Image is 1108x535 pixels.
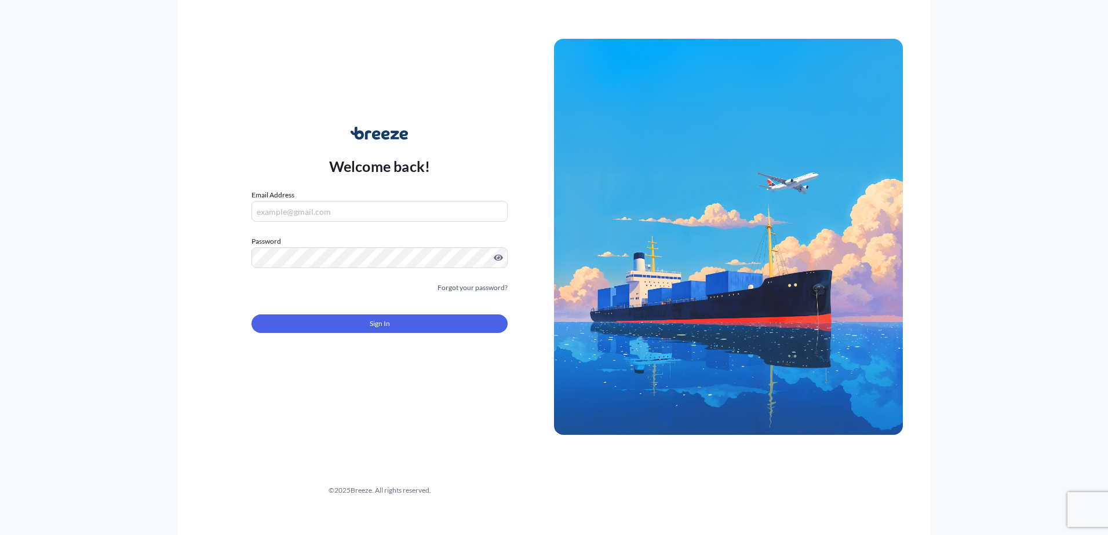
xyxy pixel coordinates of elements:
[554,39,903,435] img: Ship illustration
[494,253,503,262] button: Show password
[329,157,431,175] p: Welcome back!
[252,201,508,222] input: example@gmail.com
[252,189,294,201] label: Email Address
[438,282,508,294] a: Forgot your password?
[205,485,554,496] div: © 2025 Breeze. All rights reserved.
[252,314,508,333] button: Sign In
[252,236,508,247] label: Password
[370,318,390,329] span: Sign In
